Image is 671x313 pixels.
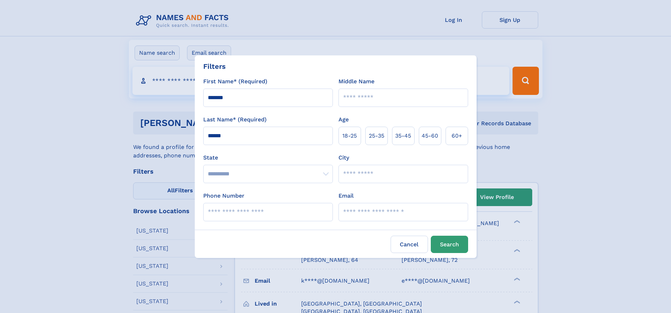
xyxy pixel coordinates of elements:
div: Filters [203,61,226,72]
label: Email [338,192,354,200]
button: Search [431,236,468,253]
span: 25‑35 [369,132,384,140]
label: First Name* (Required) [203,77,267,86]
label: Last Name* (Required) [203,115,267,124]
label: Phone Number [203,192,244,200]
span: 45‑60 [422,132,438,140]
span: 18‑25 [342,132,357,140]
label: Cancel [391,236,428,253]
label: State [203,154,333,162]
span: 35‑45 [395,132,411,140]
span: 60+ [452,132,462,140]
label: Middle Name [338,77,374,86]
label: City [338,154,349,162]
label: Age [338,115,349,124]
